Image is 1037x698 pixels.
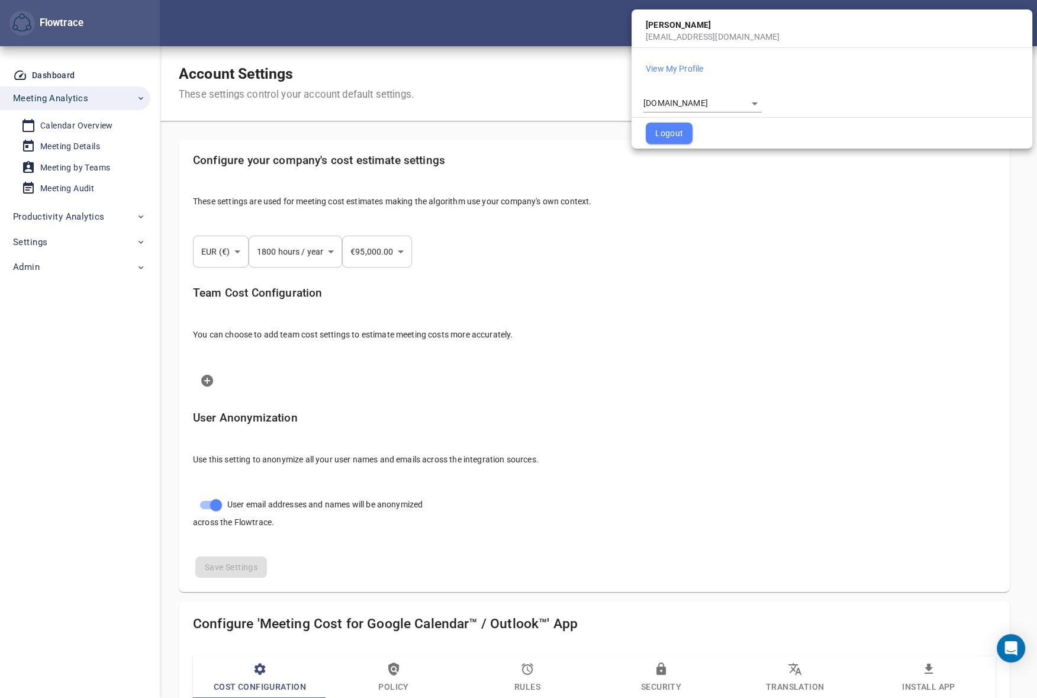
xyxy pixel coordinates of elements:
[655,126,683,141] span: Logout
[646,123,693,144] button: Logout
[632,31,1032,43] div: [EMAIL_ADDRESS][DOMAIN_NAME]
[997,634,1025,662] div: Open Intercom Messenger
[643,95,762,112] div: [DOMAIN_NAME]
[646,63,703,75] button: View My Profile
[632,14,1032,31] div: [PERSON_NAME]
